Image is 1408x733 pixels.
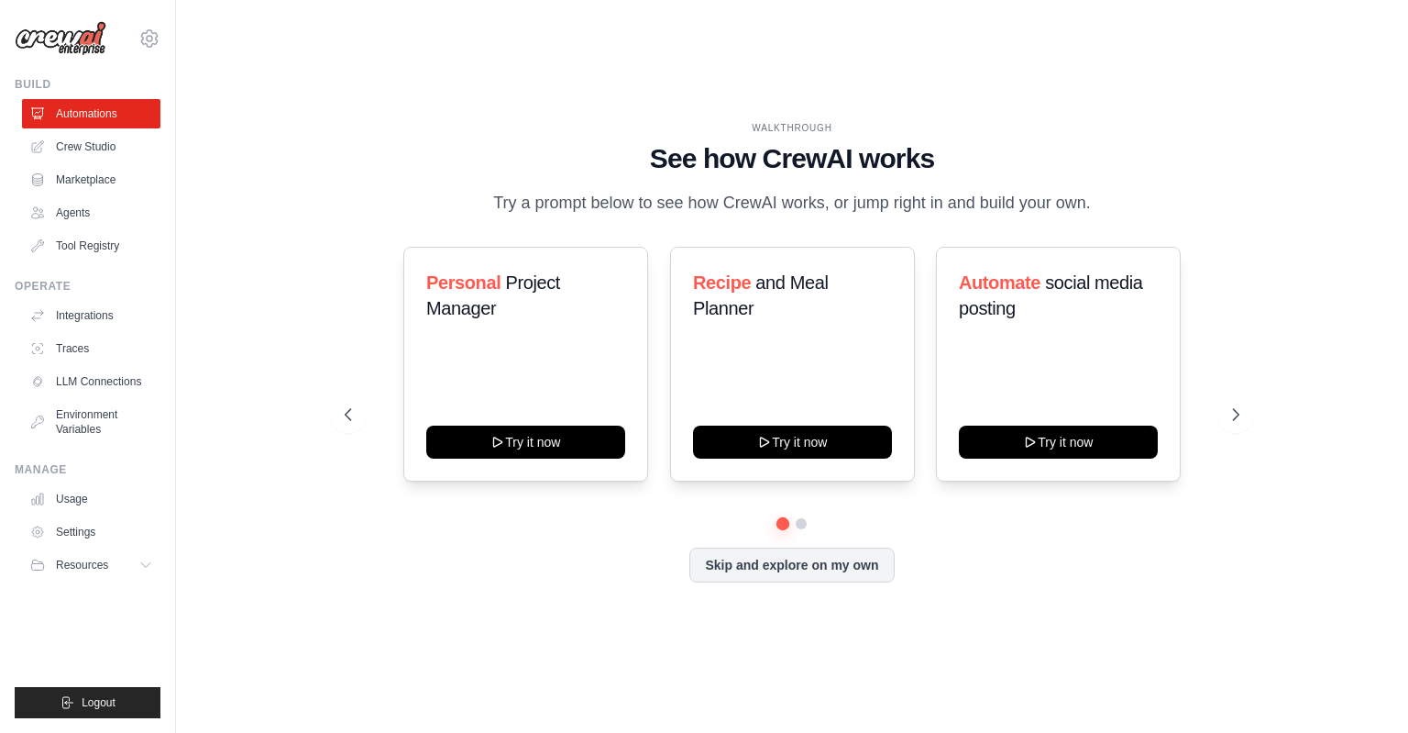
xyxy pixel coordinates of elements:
span: Personal [426,272,500,293]
div: Manage [15,462,160,477]
a: Crew Studio [22,132,160,161]
span: Logout [82,695,115,710]
button: Try it now [426,426,625,459]
a: Settings [22,517,160,547]
div: Operate [15,279,160,294]
img: Logo [15,21,106,56]
span: social media posting [959,272,1143,318]
h1: See how CrewAI works [345,142,1239,175]
a: Agents [22,198,160,228]
p: Try a prompt below to see how CrewAI works, or jump right in and build your own. [484,190,1100,217]
button: Resources [22,550,160,580]
span: Resources [56,558,108,572]
a: Marketplace [22,165,160,194]
a: Usage [22,484,160,514]
div: Build [15,77,160,92]
a: LLM Connections [22,367,160,396]
span: Recipe [693,272,751,293]
span: Automate [959,272,1040,293]
a: Integrations [22,301,160,330]
span: and Meal Planner [693,272,828,318]
button: Try it now [959,426,1158,459]
button: Skip and explore on my own [689,548,894,583]
a: Automations [22,99,160,128]
div: WALKTHROUGH [345,121,1239,135]
a: Tool Registry [22,231,160,261]
button: Logout [15,687,160,718]
span: Project Manager [426,272,560,318]
button: Try it now [693,426,892,459]
a: Traces [22,334,160,363]
a: Environment Variables [22,400,160,444]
